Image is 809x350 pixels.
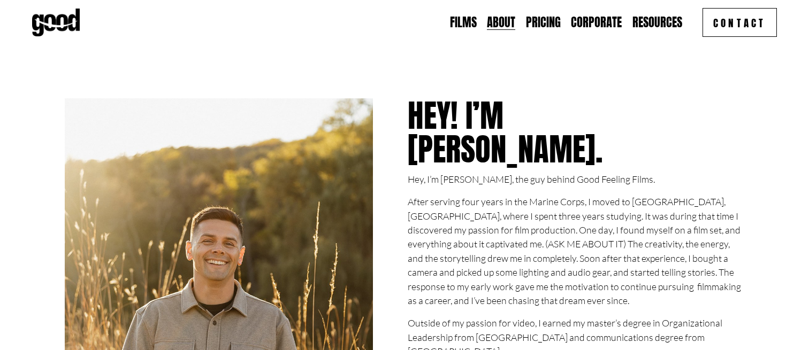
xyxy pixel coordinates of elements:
[450,14,477,30] a: Films
[526,14,561,30] a: Pricing
[571,14,622,30] a: Corporate
[487,14,515,30] a: About
[408,195,745,307] p: After serving four years in the Marine Corps, I moved to [GEOGRAPHIC_DATA], [GEOGRAPHIC_DATA], wh...
[632,14,682,30] a: folder dropdown
[32,9,80,36] img: Good Feeling Films
[408,172,745,186] p: Hey, I’m [PERSON_NAME], the guy behind Good Feeling Films.
[703,8,777,37] a: Contact
[632,15,682,30] span: Resources
[408,98,630,166] h2: Hey! I’m [PERSON_NAME].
